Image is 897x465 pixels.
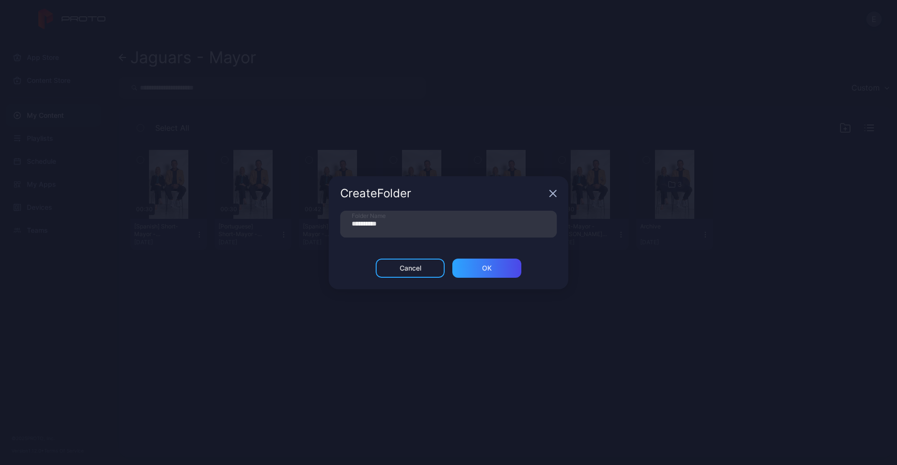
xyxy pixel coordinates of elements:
[340,188,545,199] div: Create Folder
[482,264,492,272] div: ОК
[340,211,557,238] input: Folder Name
[376,259,445,278] button: Cancel
[452,259,521,278] button: ОК
[400,264,421,272] div: Cancel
